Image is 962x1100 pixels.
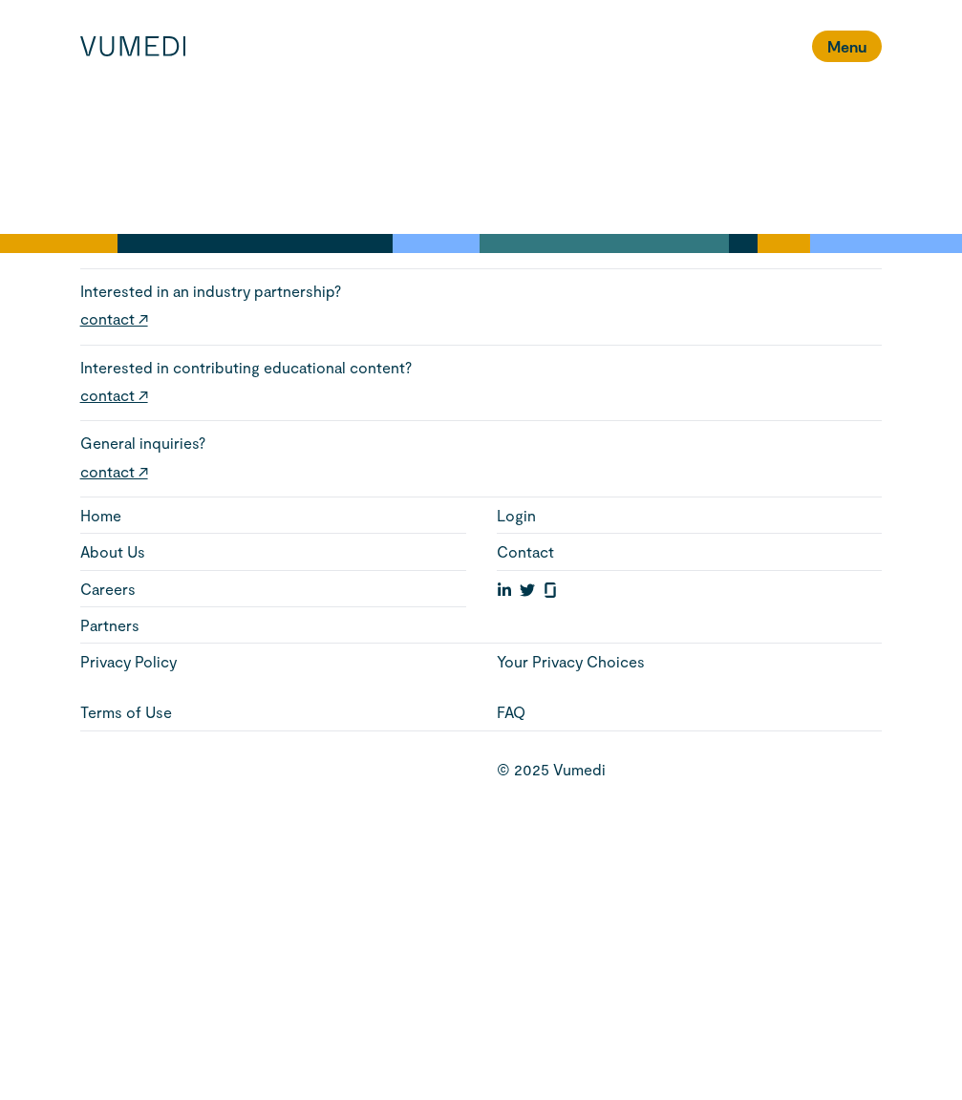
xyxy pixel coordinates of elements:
[497,702,883,722] a: FAQ
[80,616,139,634] a: Partners
[80,433,883,460] p: General inquiries?
[80,580,136,598] a: Careers
[80,542,145,561] a: About Us
[80,386,148,404] a: contact ↗
[80,309,148,328] a: contact ↗
[80,462,148,480] a: contact ↗
[497,542,554,561] a: Contact
[80,281,883,308] p: Interested in an industry partnership?
[497,651,883,671] a: Your Privacy Choices
[80,357,883,385] p: Interested in contributing educational content?
[497,759,883,779] p: © 2025 Vumedi
[497,506,536,524] a: Login
[812,31,882,62] button: Menu
[80,506,121,524] a: Home
[80,651,466,671] a: Privacy Policy
[80,702,466,722] a: Terms of Use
